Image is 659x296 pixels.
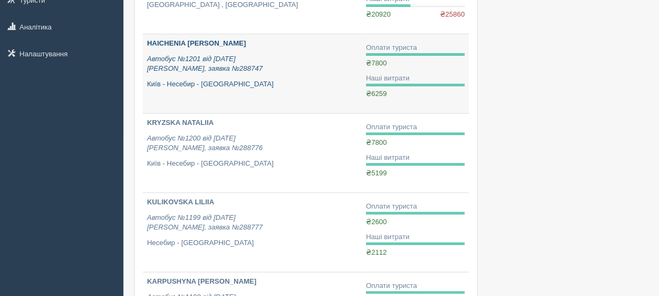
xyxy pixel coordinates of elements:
[366,153,465,163] div: Наші витрати
[147,238,357,248] p: Несебир - [GEOGRAPHIC_DATA]
[366,218,387,226] span: ₴2600
[143,34,362,113] a: HAICHENIA [PERSON_NAME] Автобус №1201 від [DATE][PERSON_NAME], заявка №288747 Київ - Несебир - [G...
[366,43,465,53] div: Оплати туриста
[143,114,362,193] a: KRYZSKA NATALIIA Автобус №1200 від [DATE][PERSON_NAME], заявка №288776 Київ - Несебир - [GEOGRAPH...
[366,281,465,291] div: Оплати туриста
[147,159,357,169] p: Київ - Несебир - [GEOGRAPHIC_DATA]
[147,55,262,73] i: Автобус №1201 від [DATE] [PERSON_NAME], заявка №288747
[366,10,391,18] span: ₴20920
[440,10,465,20] span: ₴25860
[366,138,387,146] span: ₴7800
[366,122,465,132] div: Оплати туриста
[147,198,214,206] b: KULIKOVSKA LILIIA
[366,169,387,177] span: ₴5199
[366,59,387,67] span: ₴7800
[366,232,465,242] div: Наші витрати
[366,73,465,84] div: Наші витрати
[147,79,357,90] p: Київ - Несебир - [GEOGRAPHIC_DATA]
[147,119,214,127] b: KRYZSKA NATALIIA
[147,39,246,47] b: HAICHENIA [PERSON_NAME]
[366,90,387,98] span: ₴6259
[366,248,387,256] span: ₴2112
[143,193,362,272] a: KULIKOVSKA LILIIA Автобус №1199 від [DATE][PERSON_NAME], заявка №288777 Несебир - [GEOGRAPHIC_DATA]
[147,277,257,285] b: KARPUSHYNA [PERSON_NAME]
[147,134,262,152] i: Автобус №1200 від [DATE] [PERSON_NAME], заявка №288776
[147,213,262,232] i: Автобус №1199 від [DATE] [PERSON_NAME], заявка №288777
[366,202,465,212] div: Оплати туриста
